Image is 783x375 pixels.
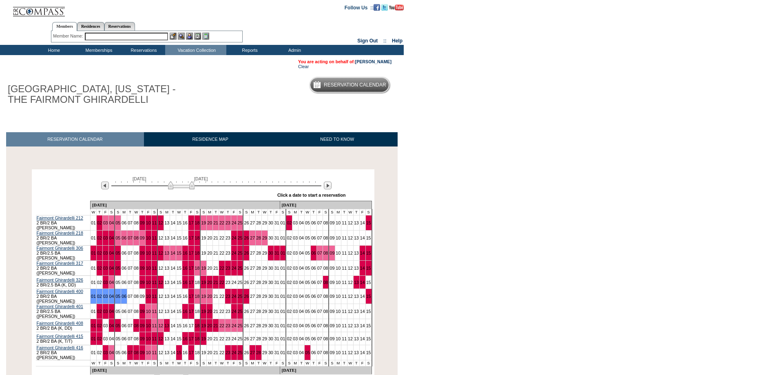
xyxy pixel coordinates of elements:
a: 13 [164,235,169,240]
a: 10 [146,251,151,255]
a: 23 [226,251,230,255]
a: 16 [183,220,188,225]
a: 16 [183,266,188,271]
a: 14 [360,266,365,271]
a: 20 [207,266,212,271]
a: 06 [311,280,316,285]
a: 20 [207,251,212,255]
a: 04 [109,266,114,271]
a: 12 [158,235,163,240]
a: 02 [287,220,292,225]
a: 12 [348,220,353,225]
img: Follow us on Twitter [381,4,388,11]
a: 16 [183,251,188,255]
a: 30 [268,220,273,225]
a: 06 [311,251,316,255]
a: 10 [146,220,151,225]
a: 08 [134,294,139,299]
a: 02 [287,280,292,285]
a: 07 [128,280,133,285]
a: 29 [262,280,267,285]
img: Reservations [194,33,201,40]
a: 13 [354,280,359,285]
a: 04 [299,220,304,225]
a: 07 [128,266,133,271]
a: 15 [177,266,181,271]
a: 26 [244,251,249,255]
a: 15 [366,266,371,271]
a: 22 [219,235,224,240]
a: 14 [170,266,175,271]
a: 10 [146,266,151,271]
a: 03 [293,294,298,299]
a: 07 [128,220,133,225]
img: b_edit.gif [170,33,177,40]
a: 15 [177,280,181,285]
a: 09 [140,235,145,240]
a: 14 [170,235,175,240]
a: 10 [146,235,151,240]
a: 01 [281,235,285,240]
a: 03 [103,280,108,285]
a: 09 [140,294,145,299]
a: 12 [348,251,353,255]
a: 24 [232,251,237,255]
a: 25 [238,280,243,285]
a: Subscribe to our YouTube Channel [389,4,404,9]
a: Become our fan on Facebook [374,4,380,9]
a: Follow us on Twitter [381,4,388,9]
a: 28 [256,220,261,225]
a: 06 [311,235,316,240]
a: 10 [336,280,341,285]
a: 06 [311,266,316,271]
a: 17 [189,220,194,225]
a: 17 [189,294,194,299]
a: 26 [244,266,249,271]
a: 07 [128,294,133,299]
a: RESIDENCE MAP [144,132,277,146]
img: Impersonate [186,33,193,40]
a: Reservations [104,22,135,31]
a: 03 [103,294,108,299]
a: 09 [140,220,145,225]
a: Fairmont Ghirardelli 400 [37,289,83,294]
a: 31 [274,266,279,271]
a: 02 [97,251,102,255]
a: 09 [140,266,145,271]
a: 19 [201,251,206,255]
a: 01 [91,294,96,299]
a: 02 [97,220,102,225]
a: 15 [177,220,181,225]
a: 17 [189,235,194,240]
a: 28 [256,235,261,240]
a: 05 [305,220,310,225]
a: 05 [305,235,310,240]
a: 26 [244,280,249,285]
a: 27 [250,266,255,271]
img: View [178,33,185,40]
a: 28 [256,294,261,299]
a: 14 [170,280,175,285]
a: 23 [226,235,230,240]
a: Fairmont Ghirardelli 306 [37,246,83,251]
a: [PERSON_NAME] [355,59,391,64]
a: 28 [256,280,261,285]
a: 15 [366,235,371,240]
a: 17 [189,280,194,285]
a: 03 [103,251,108,255]
a: 11 [342,251,347,255]
a: 12 [158,266,163,271]
a: 13 [164,266,169,271]
a: 01 [281,220,285,225]
a: 13 [164,280,169,285]
a: 03 [293,266,298,271]
a: 05 [115,235,120,240]
a: 09 [330,280,334,285]
img: Next [324,182,332,189]
a: 08 [134,235,139,240]
a: 11 [152,294,157,299]
a: 08 [323,251,328,255]
a: 06 [122,235,126,240]
a: 29 [262,235,267,240]
a: 11 [342,280,347,285]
